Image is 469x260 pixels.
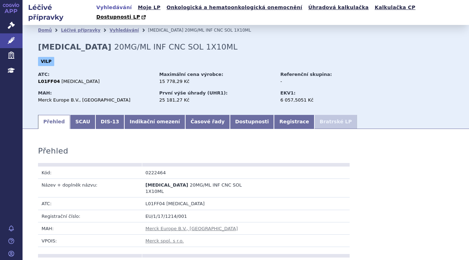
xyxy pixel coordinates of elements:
[61,28,100,33] a: Léčivé přípravky
[114,43,237,51] span: 20MG/ML INF CNC SOL 1X10ML
[142,210,350,222] td: EU/1/17/1214/001
[38,28,52,33] a: Domů
[166,201,205,206] span: [MEDICAL_DATA]
[230,115,274,129] a: Dostupnosti
[159,78,274,85] div: 15 778,29 Kč
[136,3,162,12] a: Moje LP
[110,28,139,33] a: Vyhledávání
[38,235,142,247] td: VPOIS:
[185,115,230,129] a: Časové řady
[145,182,242,194] span: 20MG/ML INF CNC SOL 1X10ML
[38,179,142,197] td: Název + doplněk názvu:
[280,72,332,77] strong: Referenční skupina:
[164,3,305,12] a: Onkologická a hematoonkologická onemocnění
[159,97,274,103] div: 25 181,27 Kč
[185,28,251,33] span: 20MG/ML INF CNC SOL 1X10ML
[124,115,185,129] a: Indikační omezení
[38,222,142,234] td: MAH:
[94,3,134,12] a: Vyhledávání
[280,97,359,103] div: 6 057,5051 Kč
[38,115,70,129] a: Přehled
[274,115,314,129] a: Registrace
[38,90,52,96] strong: MAH:
[145,238,184,243] a: Merck spol. s r.o.
[95,115,124,129] a: DIS-13
[159,72,223,77] strong: Maximální cena výrobce:
[38,43,111,51] strong: [MEDICAL_DATA]
[23,2,94,22] h2: Léčivé přípravky
[280,90,295,96] strong: EKV1:
[38,97,152,103] div: Merck Europe B.V., [GEOGRAPHIC_DATA]
[145,226,238,231] a: Merck Europe B.V., [GEOGRAPHIC_DATA]
[61,79,100,84] span: [MEDICAL_DATA]
[38,57,54,66] span: VILP
[306,3,371,12] a: Úhradová kalkulačka
[96,14,140,20] span: Dostupnosti LP
[38,167,142,179] td: Kód:
[38,147,68,156] h3: Přehled
[38,197,142,210] td: ATC:
[159,90,227,96] strong: První výše úhrady (UHR1):
[70,115,95,129] a: SCAU
[142,167,246,179] td: 0222464
[145,182,188,188] span: [MEDICAL_DATA]
[38,79,60,84] strong: L01FF04
[38,210,142,222] td: Registrační číslo:
[280,78,359,85] div: -
[145,201,165,206] span: L01FF04
[148,28,183,33] span: [MEDICAL_DATA]
[94,12,149,22] a: Dostupnosti LP
[373,3,418,12] a: Kalkulačka CP
[38,72,50,77] strong: ATC:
